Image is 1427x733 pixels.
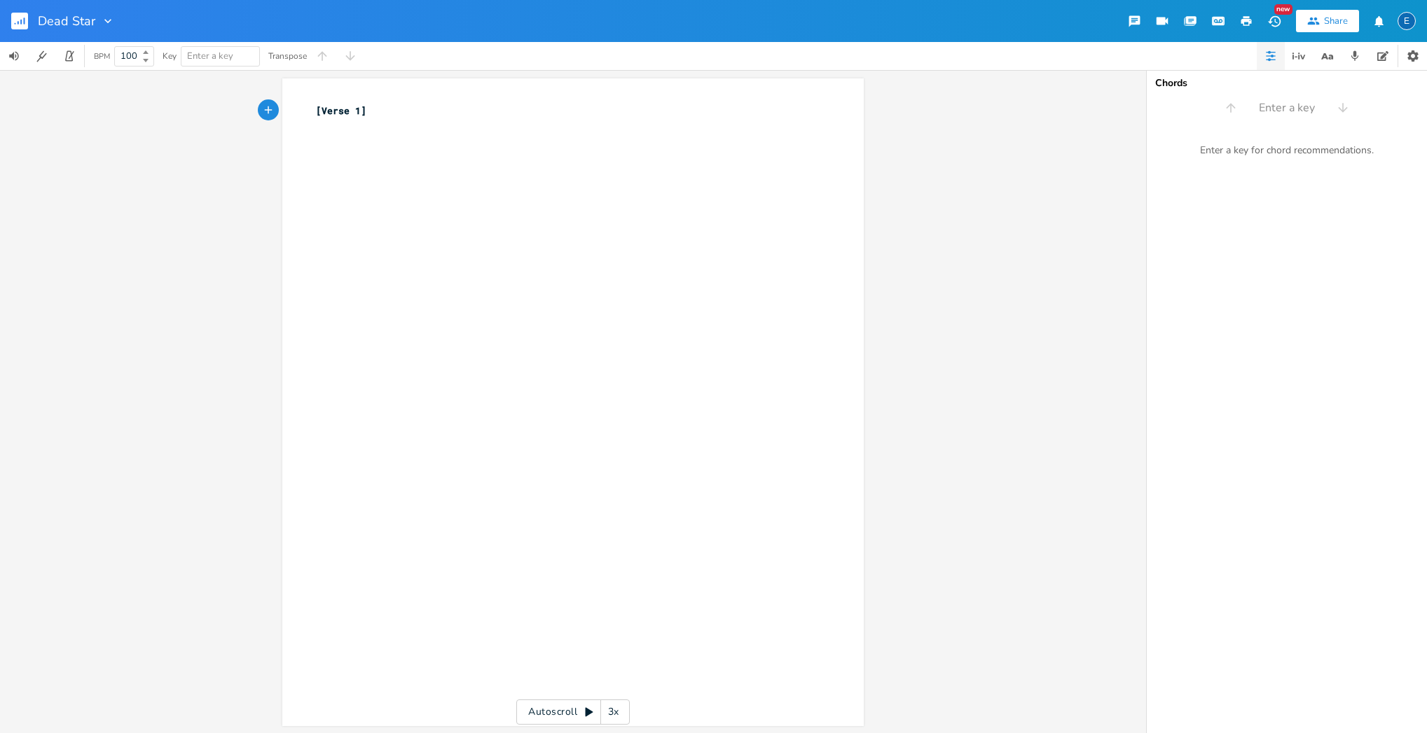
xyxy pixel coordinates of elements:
div: Autoscroll [516,699,630,725]
button: New [1260,8,1288,34]
span: Enter a key [187,50,233,62]
button: E [1398,5,1416,37]
div: emmanuel.grasset [1398,12,1416,30]
div: Transpose [268,52,307,60]
div: Chords [1155,78,1419,88]
div: BPM [94,53,110,60]
span: Enter a key [1259,100,1315,116]
div: Enter a key for chord recommendations. [1147,136,1427,165]
div: Key [163,52,177,60]
div: Share [1324,15,1348,27]
span: Dead Star [38,15,95,27]
div: New [1274,4,1292,15]
span: [Verse 1] [316,104,366,117]
button: Share [1296,10,1359,32]
div: 3x [601,699,626,725]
